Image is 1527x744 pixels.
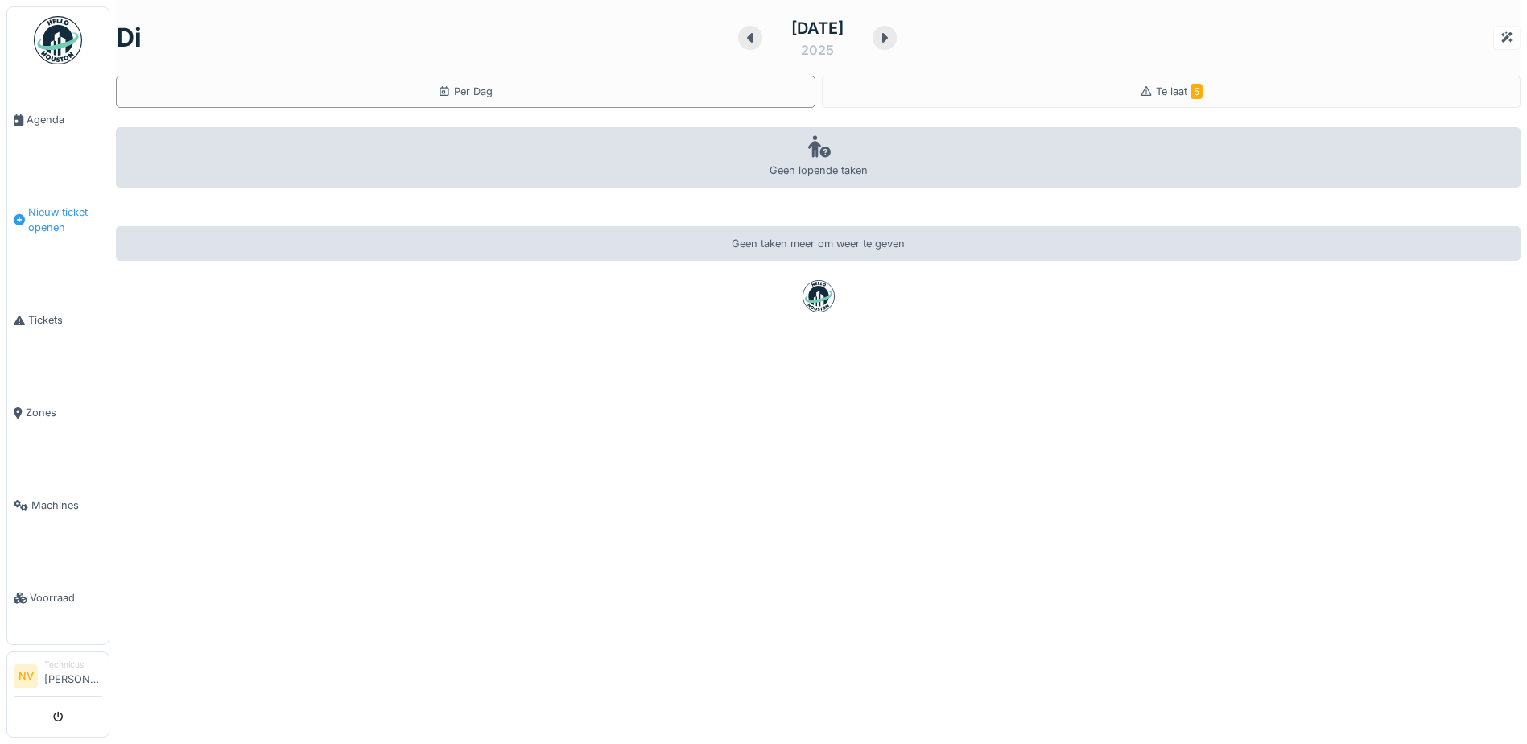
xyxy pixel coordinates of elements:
div: Geen taken meer om weer te geven [116,226,1521,261]
a: Nieuw ticket openen [7,166,109,274]
div: Technicus [44,659,102,671]
span: Nieuw ticket openen [28,205,102,235]
li: NV [14,664,38,688]
div: [DATE] [791,16,844,40]
span: Voorraad [30,590,102,606]
a: NV Technicus[PERSON_NAME] [14,659,102,697]
span: Machines [31,498,102,513]
div: Geen lopende taken [116,127,1521,188]
a: Voorraad [7,552,109,644]
img: badge-BVDL4wpA.svg [803,280,835,312]
h1: di [116,23,142,53]
span: Tickets [28,312,102,328]
img: Badge_color-CXgf-gQk.svg [34,16,82,64]
div: 2025 [801,40,834,60]
span: 5 [1191,84,1203,99]
a: Agenda [7,73,109,166]
li: [PERSON_NAME] [44,659,102,693]
a: Machines [7,459,109,552]
div: Per Dag [438,84,493,99]
span: Zones [26,405,102,420]
span: Te laat [1156,85,1203,97]
span: Agenda [27,112,102,127]
a: Zones [7,366,109,459]
a: Tickets [7,274,109,366]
